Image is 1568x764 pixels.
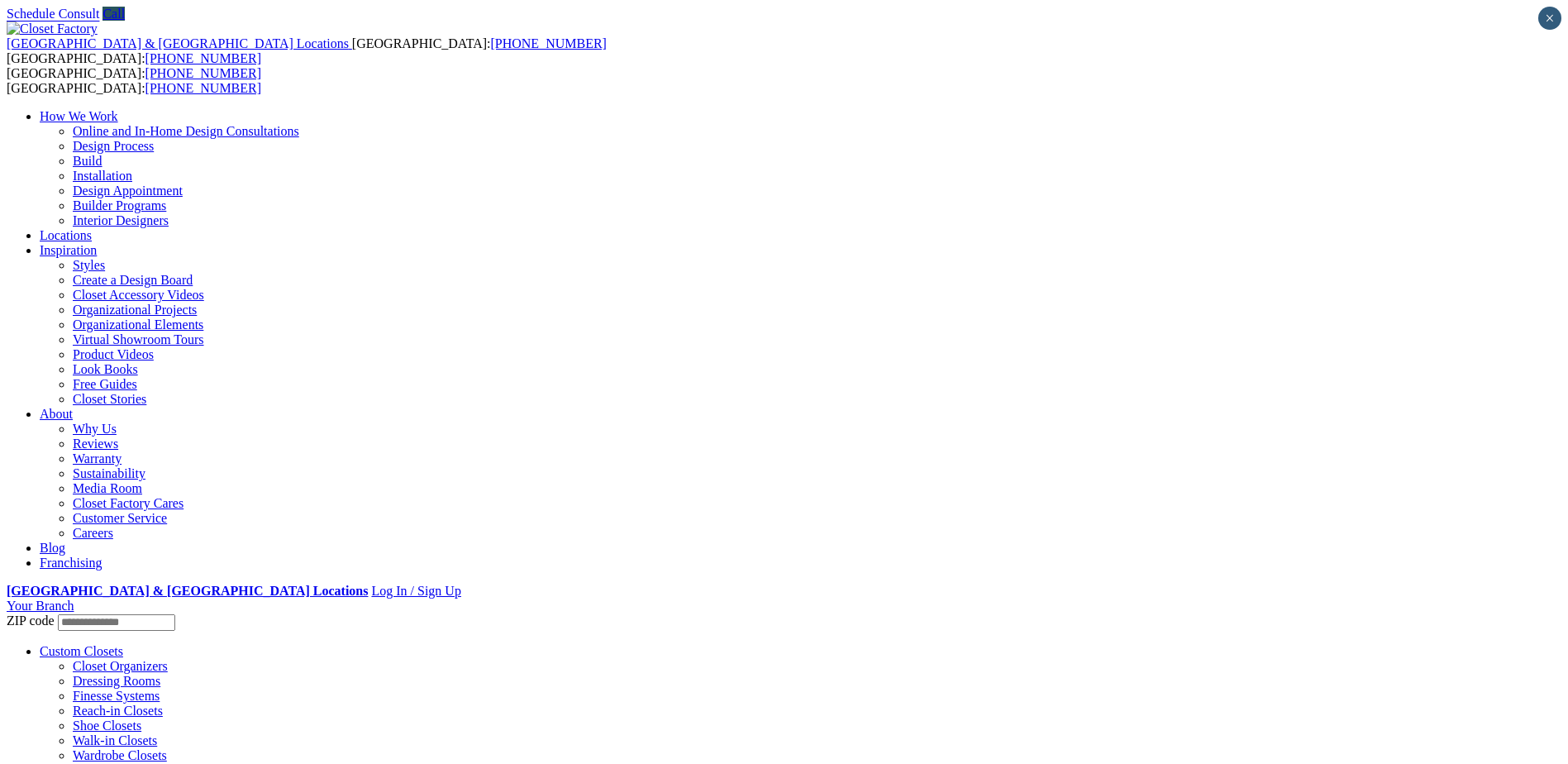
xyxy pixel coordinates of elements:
[1538,7,1561,30] button: Close
[73,719,141,733] a: Shoe Closets
[73,466,145,480] a: Sustainability
[73,318,203,332] a: Organizational Elements
[73,273,193,287] a: Create a Design Board
[7,599,74,613] a: Your Branch
[73,347,154,361] a: Product Videos
[73,674,160,688] a: Dressing Rooms
[7,36,349,50] span: [GEOGRAPHIC_DATA] & [GEOGRAPHIC_DATA] Locations
[73,362,138,376] a: Look Books
[145,66,261,80] a: [PHONE_NUMBER]
[40,644,123,658] a: Custom Closets
[40,556,102,570] a: Franchising
[7,614,55,628] span: ZIP code
[73,704,163,718] a: Reach-in Closets
[7,36,352,50] a: [GEOGRAPHIC_DATA] & [GEOGRAPHIC_DATA] Locations
[73,332,204,346] a: Virtual Showroom Tours
[145,81,261,95] a: [PHONE_NUMBER]
[7,36,607,65] span: [GEOGRAPHIC_DATA]: [GEOGRAPHIC_DATA]:
[40,407,73,421] a: About
[73,184,183,198] a: Design Appointment
[40,109,118,123] a: How We Work
[73,303,197,317] a: Organizational Projects
[40,541,65,555] a: Blog
[7,584,368,598] a: [GEOGRAPHIC_DATA] & [GEOGRAPHIC_DATA] Locations
[73,124,299,138] a: Online and In-Home Design Consultations
[73,258,105,272] a: Styles
[371,584,460,598] a: Log In / Sign Up
[73,154,102,168] a: Build
[73,288,204,302] a: Closet Accessory Videos
[73,511,167,525] a: Customer Service
[73,392,146,406] a: Closet Stories
[73,377,137,391] a: Free Guides
[7,66,261,95] span: [GEOGRAPHIC_DATA]: [GEOGRAPHIC_DATA]:
[73,139,154,153] a: Design Process
[7,21,98,36] img: Closet Factory
[73,496,183,510] a: Closet Factory Cares
[73,213,169,227] a: Interior Designers
[73,198,166,212] a: Builder Programs
[40,243,97,257] a: Inspiration
[73,169,132,183] a: Installation
[73,422,117,436] a: Why Us
[73,526,113,540] a: Careers
[73,733,157,747] a: Walk-in Closets
[73,481,142,495] a: Media Room
[7,7,99,21] a: Schedule Consult
[73,437,118,451] a: Reviews
[145,51,261,65] a: [PHONE_NUMBER]
[102,7,125,21] a: Call
[40,228,92,242] a: Locations
[73,689,160,703] a: Finesse Systems
[73,451,122,466] a: Warranty
[73,659,168,673] a: Closet Organizers
[490,36,606,50] a: [PHONE_NUMBER]
[73,748,167,762] a: Wardrobe Closets
[58,614,175,631] input: Enter your Zip code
